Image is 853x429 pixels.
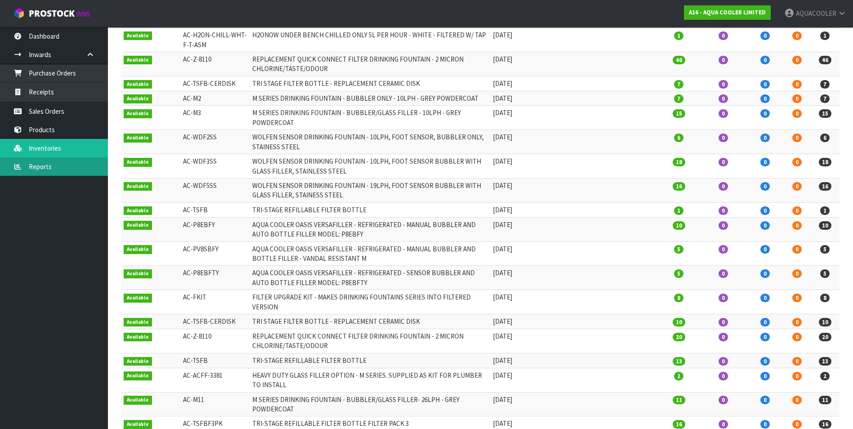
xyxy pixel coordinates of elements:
span: 0 [792,420,802,429]
span: 0 [719,80,728,89]
span: 18 [819,158,831,166]
td: M SERIES DRINKING FOUNTAIN - BUBBLER/GLASS FILLER - 10LPH - GREY POWDERCOAT [250,106,491,130]
span: 11 [673,396,685,404]
td: [DATE] [491,130,543,154]
span: 1 [820,206,830,215]
td: AC-H2ON-CHILL-WHT-F-T-ASM [181,28,250,52]
span: 20 [673,333,685,341]
td: AC-Z-8110 [181,52,250,76]
td: AC-WDF2SS [181,130,250,154]
span: 7 [820,80,830,89]
td: [DATE] [491,76,543,91]
span: 20 [819,333,831,341]
td: TRI STAGE FILTER BOTTLE - REPLACEMENT CERAMIC DISK [250,314,491,329]
span: 0 [719,158,728,166]
span: 16 [673,420,685,429]
span: 0 [719,134,728,142]
td: WOLFEN SENSOR DRINKING FOUNTAIN - 19LPH, FOOT SENSOR BUBBLER WITH GLASS FILLER, STAINESS STEEL [250,179,491,203]
span: 2 [820,372,830,380]
span: Available [124,318,152,327]
span: 0 [760,357,770,366]
span: Available [124,134,152,143]
td: AC-P8EBFTY [181,266,250,290]
span: 0 [719,420,728,429]
span: 0 [792,109,802,118]
td: TRI-STAGE REFILLABLE FILTER BOTTLE [250,202,491,217]
span: 0 [719,221,728,230]
td: [DATE] [491,290,543,314]
span: 0 [760,420,770,429]
span: 0 [719,396,728,404]
span: Available [124,94,152,103]
span: Available [124,206,152,215]
span: 0 [719,269,728,278]
span: 7 [674,94,683,103]
span: Available [124,294,152,303]
span: 13 [673,357,685,366]
span: 0 [760,56,770,64]
td: [DATE] [491,202,543,217]
td: [DATE] [491,91,543,106]
span: 1 [820,31,830,40]
td: [DATE] [491,106,543,130]
td: [DATE] [491,266,543,290]
span: 0 [760,294,770,302]
span: 0 [792,245,802,254]
span: 0 [760,109,770,118]
td: AC-FKIT [181,290,250,314]
span: 0 [719,56,728,64]
span: 0 [760,182,770,191]
td: AC-M11 [181,392,250,416]
span: 46 [673,56,685,64]
td: [DATE] [491,392,543,416]
span: 0 [719,182,728,191]
td: AC-WDF5SS [181,179,250,203]
td: M SERIES DRINKING FOUNTAIN - BUBBLER ONLY - 10LPH - GREY POWDERCOAT [250,91,491,106]
span: Available [124,269,152,278]
span: 5 [674,245,683,254]
span: 5 [820,245,830,254]
span: Available [124,396,152,405]
span: 16 [819,182,831,191]
td: M SERIES DRINKING FOUNTAIN - BUBBLER/GLASS FILLER- 26LPH - GREY POWDERCOAT [250,392,491,416]
td: [DATE] [491,329,543,353]
td: AC-M3 [181,106,250,130]
span: Available [124,80,152,89]
span: 46 [819,56,831,64]
span: 0 [792,269,802,278]
span: 7 [820,94,830,103]
span: 18 [673,158,685,166]
span: 0 [719,357,728,366]
td: [DATE] [491,52,543,76]
td: [DATE] [491,217,543,241]
td: AC-M2 [181,91,250,106]
span: Available [124,357,152,366]
span: 1 [674,206,683,215]
span: 7 [674,80,683,89]
span: 0 [792,31,802,40]
span: 0 [792,333,802,341]
span: 13 [819,357,831,366]
td: AC-P8EBFY [181,217,250,241]
td: AC-PV8SBFY [181,241,250,266]
td: AQUA COOLER OASIS VERSAFILLER - REFRIGERATED - MANUAL BUBBLER AND BOTTLE FILLER - VANDAL RESISTANT M [250,241,491,266]
td: [DATE] [491,314,543,329]
span: 5 [820,269,830,278]
td: [DATE] [491,353,543,368]
span: 15 [673,109,685,118]
td: REPLACEMENT QUICK CONNECT FILTER DRINKING FOUNTAIN - 2 MICRON CHLORINE/TASTE/ODOUR [250,52,491,76]
span: 10 [673,318,685,326]
span: 0 [792,372,802,380]
td: AC-Z-8110 [181,329,250,353]
span: 0 [760,245,770,254]
strong: A16 - AQUA COOLER LIMITED [689,9,766,16]
span: 0 [792,396,802,404]
span: 16 [673,182,685,191]
span: 6 [674,134,683,142]
span: Available [124,221,152,230]
span: AQUACOOLER [796,9,836,18]
span: 0 [760,206,770,215]
span: 0 [719,109,728,118]
span: 10 [819,221,831,230]
span: 16 [819,420,831,429]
